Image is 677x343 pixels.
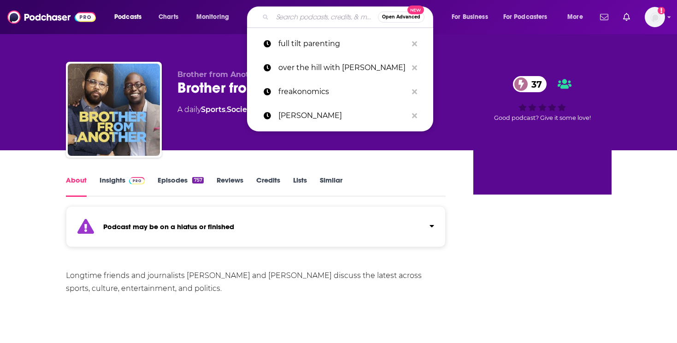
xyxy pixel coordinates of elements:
[645,7,665,27] img: User Profile
[196,11,229,24] span: Monitoring
[561,10,595,24] button: open menu
[503,11,547,24] span: For Podcasters
[513,76,547,92] a: 37
[7,8,96,26] img: Podchaser - Follow, Share and Rate Podcasts
[225,105,227,114] span: ,
[522,76,547,92] span: 37
[66,176,87,197] a: About
[177,104,327,115] div: A daily podcast
[497,10,561,24] button: open menu
[382,15,420,19] span: Open Advanced
[159,11,178,24] span: Charts
[278,80,407,104] p: freakonomics
[445,10,500,24] button: open menu
[272,10,378,24] input: Search podcasts, credits, & more...
[177,70,262,79] span: Brother from Another
[320,176,342,197] a: Similar
[658,7,665,14] svg: Add a profile image
[153,10,184,24] a: Charts
[103,222,234,231] strong: Podcast may be on a hiatus or finished
[494,114,591,121] span: Good podcast? Give it some love!
[278,104,407,128] p: malcolm gladwell
[293,176,307,197] a: Lists
[100,176,145,197] a: InsightsPodchaser Pro
[278,32,407,56] p: full tilt parenting
[407,6,424,14] span: New
[473,70,612,127] div: 37Good podcast? Give it some love!
[567,11,583,24] span: More
[68,64,160,156] img: Brother from Another
[201,105,225,114] a: Sports
[108,10,153,24] button: open menu
[452,11,488,24] span: For Business
[645,7,665,27] span: Logged in as GregKubie
[192,177,203,183] div: 757
[66,269,446,295] div: Longtime friends and journalists [PERSON_NAME] and [PERSON_NAME] discuss the latest across sports...
[247,80,433,104] a: freakonomics
[129,177,145,184] img: Podchaser Pro
[378,12,424,23] button: Open AdvancedNew
[619,9,634,25] a: Show notifications dropdown
[278,56,407,80] p: over the hill with selena hill
[645,7,665,27] button: Show profile menu
[247,32,433,56] a: full tilt parenting
[114,11,141,24] span: Podcasts
[247,56,433,80] a: over the hill with [PERSON_NAME]
[256,176,280,197] a: Credits
[66,212,446,247] section: Click to expand status details
[217,176,243,197] a: Reviews
[247,104,433,128] a: [PERSON_NAME]
[227,105,254,114] a: Society
[256,6,442,28] div: Search podcasts, credits, & more...
[596,9,612,25] a: Show notifications dropdown
[190,10,241,24] button: open menu
[158,176,203,197] a: Episodes757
